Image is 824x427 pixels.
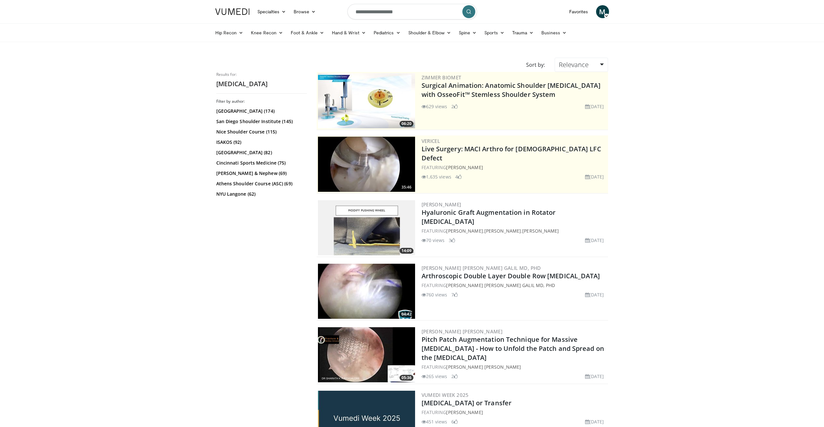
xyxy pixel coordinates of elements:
a: [PERSON_NAME] [PERSON_NAME] Galil MD, PhD [422,265,541,271]
a: Hand & Wrist [328,26,370,39]
div: FEATURING , , [422,227,607,234]
a: [PERSON_NAME] [484,228,521,234]
a: 04:42 [318,264,415,319]
a: San Diego Shoulder Institute (145) [216,118,305,125]
li: 70 views [422,237,445,244]
a: Browse [290,5,320,18]
li: 760 views [422,291,447,298]
li: [DATE] [585,173,604,180]
li: 2 [451,373,458,380]
a: Favorites [565,5,592,18]
a: [PERSON_NAME] [446,409,483,415]
a: Business [537,26,570,39]
img: 4ea01b77-b68e-4a04-941e-90b6eaf5b9bb.300x170_q85_crop-smart_upscale.jpg [318,200,415,255]
span: 06:20 [400,121,413,127]
li: [DATE] [585,237,604,244]
a: 14:09 [318,200,415,255]
a: Pediatrics [370,26,404,39]
img: eb023345-1e2d-4374-a840-ddbc99f8c97c.300x170_q85_crop-smart_upscale.jpg [318,137,415,192]
a: [PERSON_NAME] & Nephew (69) [216,170,305,177]
a: Arthroscopic Double Layer Double Row [MEDICAL_DATA] [422,271,600,280]
a: [PERSON_NAME] [PERSON_NAME] [446,364,521,370]
li: [DATE] [585,418,604,425]
li: [DATE] [585,373,604,380]
li: 3 [449,237,455,244]
li: [DATE] [585,291,604,298]
a: [PERSON_NAME] [446,164,483,170]
a: Knee Recon [247,26,287,39]
a: ISAKOS (92) [216,139,305,145]
div: FEATURING [422,409,607,416]
a: 05:36 [318,327,415,382]
li: 2 [451,103,458,110]
a: [PERSON_NAME] [PERSON_NAME] Galil MD, PhD [446,282,555,288]
a: [PERSON_NAME] [PERSON_NAME] [422,328,503,335]
span: 05:36 [400,375,413,381]
a: [MEDICAL_DATA] or Transfer [422,398,512,407]
div: FEATURING [422,282,607,289]
p: Results for: [216,72,307,77]
li: 451 views [422,418,447,425]
a: Vericel [422,138,440,144]
input: Search topics, interventions [347,4,477,19]
a: Cincinnati Sports Medicine (75) [216,160,305,166]
h3: Filter by author: [216,99,307,104]
a: NYU Langone (62) [216,191,305,197]
img: f07acaff-ba03-4786-ad2b-2c94c0d7de90.300x170_q85_crop-smart_upscale.jpg [318,327,415,382]
a: Surgical Animation: Anatomic Shoulder [MEDICAL_DATA] with OsseoFit™ Stemless Shoulder System [422,81,601,99]
a: Vumedi Week 2025 [422,392,469,398]
a: [PERSON_NAME] [422,201,461,208]
a: [GEOGRAPHIC_DATA] (82) [216,149,305,156]
a: Hip Recon [211,26,247,39]
a: M [596,5,609,18]
a: Spine [455,26,480,39]
li: 4 [455,173,462,180]
img: VuMedi Logo [215,8,250,15]
a: Nice Shoulder Course (115) [216,129,305,135]
a: Shoulder & Elbow [404,26,455,39]
span: 35:46 [400,184,413,190]
a: Trauma [508,26,538,39]
a: Athens Shoulder Course (ASC) (69) [216,180,305,187]
img: 84e7f812-2061-4fff-86f6-cdff29f66ef4.300x170_q85_crop-smart_upscale.jpg [318,73,415,128]
a: Hyaluronic Graft Augmentation in Rotator [MEDICAL_DATA] [422,208,556,226]
a: 06:20 [318,73,415,128]
li: 6 [451,418,458,425]
li: 265 views [422,373,447,380]
a: Sports [480,26,508,39]
span: Relevance [559,60,589,69]
a: Foot & Ankle [287,26,328,39]
a: Relevance [555,58,608,72]
span: 14:09 [400,248,413,254]
a: [PERSON_NAME] [446,228,483,234]
h2: [MEDICAL_DATA] [216,80,307,88]
li: 7 [451,291,458,298]
a: Pitch Patch Augmentation Technique for Massive [MEDICAL_DATA] - How to Unfold the Patch and Sprea... [422,335,604,362]
li: [DATE] [585,103,604,110]
a: 35:46 [318,137,415,192]
img: 4ff6b549-aaae-402d-9677-738753951e2e.300x170_q85_crop-smart_upscale.jpg [318,264,415,319]
a: Live Surgery: MACI Arthro for [DEMOGRAPHIC_DATA] LFC Defect [422,144,601,162]
span: 04:42 [400,311,413,317]
div: FEATURING [422,364,607,370]
li: 1,635 views [422,173,451,180]
a: Specialties [254,5,290,18]
a: Zimmer Biomet [422,74,461,81]
a: [PERSON_NAME] [522,228,559,234]
div: Sort by: [521,58,550,72]
li: 629 views [422,103,447,110]
div: FEATURING [422,164,607,171]
a: [GEOGRAPHIC_DATA] (174) [216,108,305,114]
